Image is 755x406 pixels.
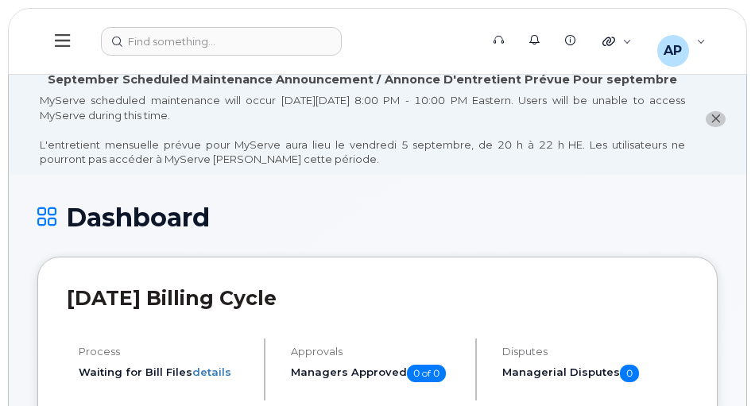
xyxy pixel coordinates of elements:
[620,365,639,382] span: 0
[40,93,685,167] div: MyServe scheduled maintenance will occur [DATE][DATE] 8:00 PM - 10:00 PM Eastern. Users will be u...
[502,346,688,358] h4: Disputes
[48,72,677,88] div: September Scheduled Maintenance Announcement / Annonce D'entretient Prévue Pour septembre
[37,203,718,231] h1: Dashboard
[291,365,463,382] h5: Managers Approved
[407,365,446,382] span: 0 of 0
[502,365,688,382] h5: Managerial Disputes
[79,346,250,358] h4: Process
[79,365,250,380] li: Waiting for Bill Files
[192,365,231,378] a: details
[706,111,726,128] button: close notification
[291,346,463,358] h4: Approvals
[67,286,688,310] h2: [DATE] Billing Cycle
